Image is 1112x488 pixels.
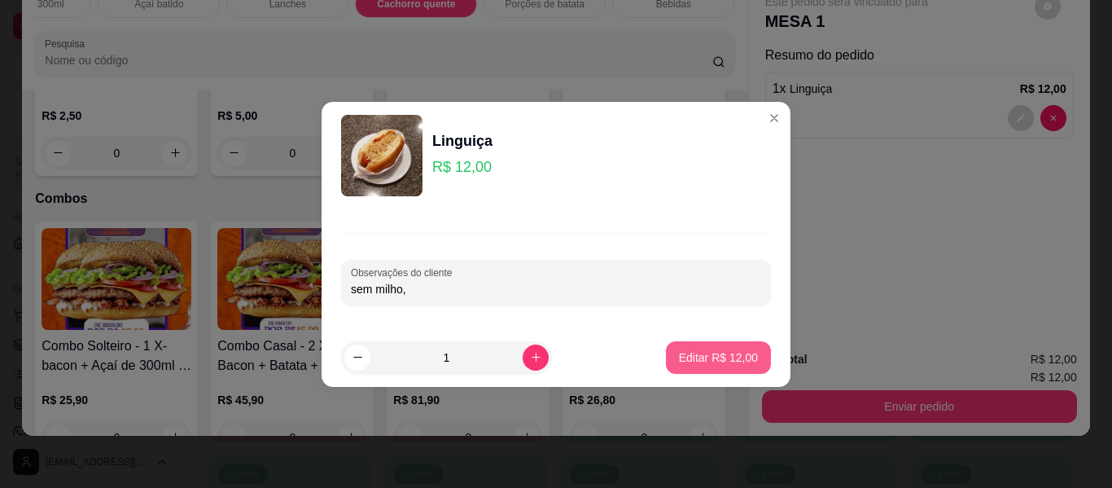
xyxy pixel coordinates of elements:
[351,281,761,297] input: Observações do cliente
[432,130,493,152] div: Linguiça
[761,105,787,131] button: Close
[679,350,758,366] p: Editar R$ 12,00
[341,115,422,196] img: product-image
[432,156,493,178] p: R$ 12,00
[344,345,370,371] button: decrease-product-quantity
[351,266,457,279] label: Observações do cliente
[523,345,549,371] button: increase-product-quantity
[666,341,771,374] button: Editar R$ 12,00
